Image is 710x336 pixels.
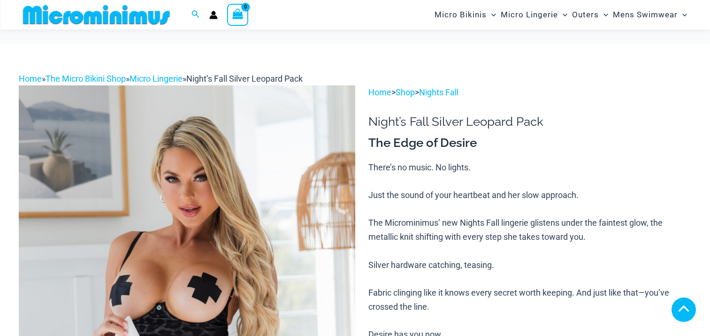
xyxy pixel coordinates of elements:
[558,3,567,27] span: Menu Toggle
[678,3,687,27] span: Menu Toggle
[431,1,691,28] nav: Site Navigation
[227,4,249,25] a: View Shopping Cart, empty
[501,3,558,27] span: Micro Lingerie
[46,74,126,84] a: The Micro Bikini Shop
[611,3,689,27] a: Mens SwimwearMenu ToggleMenu Toggle
[572,3,599,27] span: Outers
[498,3,570,27] a: Micro LingerieMenu ToggleMenu Toggle
[191,9,200,21] a: Search icon link
[19,4,174,25] img: MM SHOP LOGO FLAT
[570,3,611,27] a: OutersMenu ToggleMenu Toggle
[19,74,42,84] a: Home
[599,3,608,27] span: Menu Toggle
[487,3,496,27] span: Menu Toggle
[368,87,391,97] a: Home
[186,74,303,84] span: Night’s Fall Silver Leopard Pack
[613,3,678,27] span: Mens Swimwear
[130,74,183,84] a: Micro Lingerie
[432,3,498,27] a: Micro BikinisMenu ToggleMenu Toggle
[209,11,218,19] a: Account icon link
[396,87,415,97] a: Shop
[368,115,691,129] h1: Night’s Fall Silver Leopard Pack
[19,74,303,84] span: » » »
[435,3,487,27] span: Micro Bikinis
[368,135,691,151] h3: The Edge of Desire
[419,87,458,97] a: Nights Fall
[368,85,691,99] p: > >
